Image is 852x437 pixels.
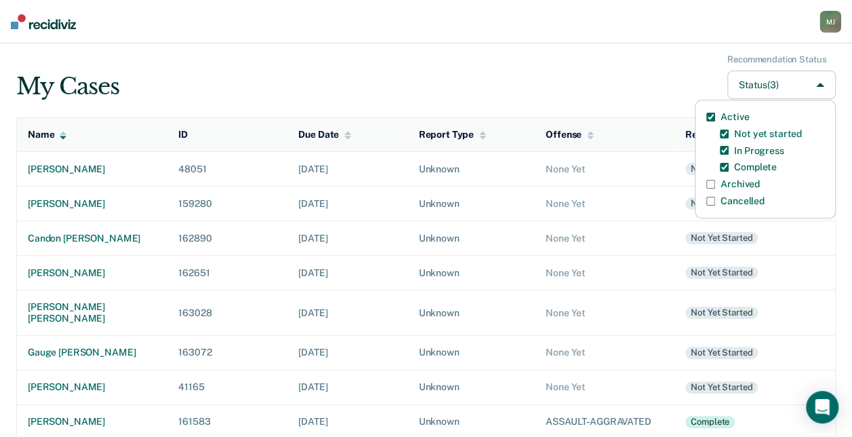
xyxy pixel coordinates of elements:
td: Unknown [408,335,535,370]
label: Active [721,111,749,123]
div: Complete [685,416,735,428]
div: [PERSON_NAME] [28,381,157,393]
td: Unknown [408,290,535,336]
td: Unknown [408,370,535,404]
td: [DATE] [287,152,407,187]
div: None Yet [546,164,664,175]
div: candon [PERSON_NAME] [28,233,157,244]
td: 41165 [167,370,287,404]
label: Complete [734,161,777,173]
div: [PERSON_NAME] [28,198,157,210]
td: [DATE] [287,256,407,290]
label: Cancelled [721,195,765,207]
div: [PERSON_NAME] [28,164,157,175]
div: Recommendation Status [685,129,809,140]
td: Unknown [408,256,535,290]
td: 162890 [167,221,287,256]
td: [DATE] [287,187,407,221]
div: gauge [PERSON_NAME] [28,347,157,358]
div: My Cases [16,73,119,100]
td: 162651 [167,256,287,290]
div: [PERSON_NAME] [28,416,157,427]
div: None Yet [546,307,664,319]
div: Not yet started [685,197,758,210]
div: None Yet [546,267,664,279]
button: MJ [819,11,841,33]
div: Not yet started [685,163,758,175]
div: Not yet started [685,381,758,394]
div: Not yet started [685,307,758,319]
div: Not yet started [685,267,758,279]
div: None Yet [546,347,664,358]
div: Offense [546,129,594,140]
div: [PERSON_NAME] [PERSON_NAME] [28,301,157,324]
td: 159280 [167,187,287,221]
div: M J [819,11,841,33]
div: [PERSON_NAME] [28,267,157,279]
td: [DATE] [287,370,407,404]
label: In Progress [734,145,784,157]
td: Unknown [408,221,535,256]
td: 163028 [167,290,287,336]
td: 163072 [167,335,287,370]
div: Report Type [419,129,486,140]
div: ASSAULT-AGGRAVATED [546,416,664,427]
td: [DATE] [287,290,407,336]
div: ID [178,129,188,140]
td: Unknown [408,152,535,187]
div: Name [28,129,66,140]
td: [DATE] [287,221,407,256]
div: Recommendation Status [727,54,826,65]
label: Archived [721,178,760,190]
div: Open Intercom Messenger [806,391,838,423]
td: 48051 [167,152,287,187]
button: Status(3) [727,71,836,100]
div: None Yet [546,233,664,244]
div: Not yet started [685,347,758,359]
img: Recidiviz [11,14,76,29]
div: Not yet started [685,232,758,244]
td: [DATE] [287,335,407,370]
label: Not yet started [734,128,802,140]
div: None Yet [546,381,664,393]
div: Due Date [298,129,351,140]
td: Unknown [408,187,535,221]
div: None Yet [546,198,664,210]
